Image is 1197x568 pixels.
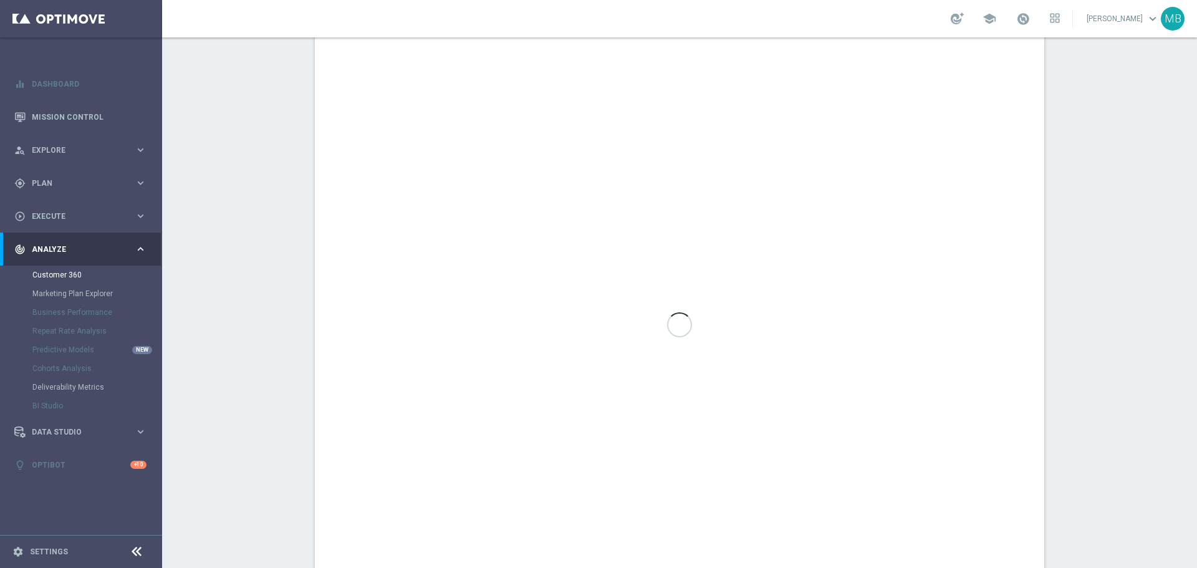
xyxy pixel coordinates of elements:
[14,112,147,122] button: Mission Control
[135,177,147,189] i: keyboard_arrow_right
[32,147,135,154] span: Explore
[32,213,135,220] span: Execute
[32,303,161,322] div: Business Performance
[135,426,147,438] i: keyboard_arrow_right
[14,178,147,188] button: gps_fixed Plan keyboard_arrow_right
[32,322,161,340] div: Repeat Rate Analysis
[14,100,147,133] div: Mission Control
[14,211,135,222] div: Execute
[14,211,26,222] i: play_circle_outline
[135,144,147,156] i: keyboard_arrow_right
[32,67,147,100] a: Dashboard
[32,270,130,280] a: Customer 360
[32,428,135,436] span: Data Studio
[14,460,147,470] button: lightbulb Optibot +10
[14,178,135,189] div: Plan
[14,145,135,156] div: Explore
[14,427,147,437] button: Data Studio keyboard_arrow_right
[135,243,147,255] i: keyboard_arrow_right
[14,244,26,255] i: track_changes
[14,178,26,189] i: gps_fixed
[32,378,161,397] div: Deliverability Metrics
[14,448,147,481] div: Optibot
[32,340,161,359] div: Predictive Models
[14,145,26,156] i: person_search
[1161,7,1185,31] div: MB
[14,426,135,438] div: Data Studio
[32,382,130,392] a: Deliverability Metrics
[32,359,161,378] div: Cohorts Analysis
[1085,9,1161,28] a: [PERSON_NAME]keyboard_arrow_down
[32,284,161,303] div: Marketing Plan Explorer
[12,546,24,557] i: settings
[130,461,147,469] div: +10
[32,289,130,299] a: Marketing Plan Explorer
[14,79,26,90] i: equalizer
[32,246,135,253] span: Analyze
[132,346,152,354] div: NEW
[32,397,161,415] div: BI Studio
[983,12,996,26] span: school
[14,211,147,221] button: play_circle_outline Execute keyboard_arrow_right
[14,244,135,255] div: Analyze
[1146,12,1160,26] span: keyboard_arrow_down
[30,548,68,556] a: Settings
[14,244,147,254] button: track_changes Analyze keyboard_arrow_right
[32,100,147,133] a: Mission Control
[32,180,135,187] span: Plan
[135,210,147,222] i: keyboard_arrow_right
[14,145,147,155] button: person_search Explore keyboard_arrow_right
[14,67,147,100] div: Dashboard
[14,460,26,471] i: lightbulb
[32,266,161,284] div: Customer 360
[14,79,147,89] button: equalizer Dashboard
[32,448,130,481] a: Optibot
